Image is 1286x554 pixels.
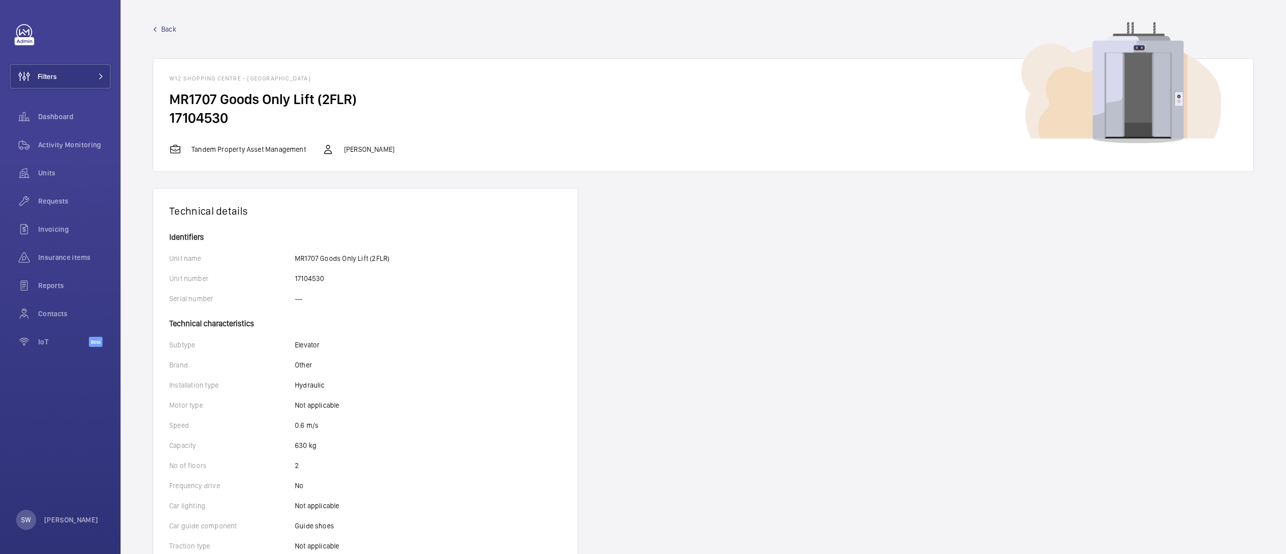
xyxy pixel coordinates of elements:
h2: 17104530 [169,109,1237,127]
p: --- [295,294,303,304]
p: Not applicable [295,541,340,551]
span: Contacts [38,309,111,319]
p: 630 kg [295,440,316,450]
p: 2 [295,460,299,471]
h4: Technical characteristics [169,314,562,328]
button: Filters [10,64,111,88]
p: Capacity [169,440,295,450]
p: Frequency drive [169,481,295,491]
h4: Identifiers [169,233,562,241]
span: Dashboard [38,112,111,122]
span: Beta [89,337,102,347]
p: Subtype [169,340,295,350]
p: Other [295,360,312,370]
h1: Technical details [169,205,562,217]
p: Installation type [169,380,295,390]
p: Not applicable [295,501,340,511]
span: Filters [38,71,57,81]
p: SW [21,515,31,525]
p: 0.6 m/s [295,420,318,430]
span: Invoicing [38,224,111,234]
span: Requests [38,196,111,206]
p: Not applicable [295,400,340,410]
span: IoT [38,337,89,347]
p: Hydraulic [295,380,325,390]
span: Units [38,168,111,178]
p: [PERSON_NAME] [44,515,98,525]
p: No [295,481,303,491]
p: MR1707 Goods Only Lift (2FLR) [295,253,389,263]
p: 17104530 [295,273,324,284]
p: Car lighting [169,501,295,511]
h2: MR1707 Goods Only Lift (2FLR) [169,90,1237,109]
p: No of floors [169,460,295,471]
p: Guide shoes [295,521,334,531]
span: Activity Monitoring [38,140,111,150]
p: Brand [169,360,295,370]
p: Tandem Property Asset Management [191,144,306,154]
p: Speed [169,420,295,430]
p: Unit name [169,253,295,263]
p: Elevator [295,340,319,350]
p: Motor type [169,400,295,410]
p: Serial number [169,294,295,304]
p: Car guide component [169,521,295,531]
span: Reports [38,281,111,291]
p: Unit number [169,273,295,284]
p: [PERSON_NAME] [344,144,394,154]
span: Insurance items [38,252,111,262]
img: device image [1021,22,1221,144]
span: Back [161,24,176,34]
p: Traction type [169,541,295,551]
h1: W12 Shopping Centre - [GEOGRAPHIC_DATA] [169,75,1237,82]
